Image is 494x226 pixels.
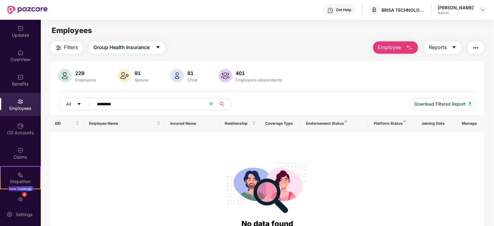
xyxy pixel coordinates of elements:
th: Relationship [220,115,261,132]
button: Allcaret-down [58,98,96,110]
span: Reports [429,44,447,51]
img: svg+xml;base64,PHN2ZyBpZD0iRW1wbG95ZWVzIiB4bWxucz0iaHR0cDovL3d3dy53My5vcmcvMjAwMC9zdmciIHdpZHRoPS... [17,98,23,105]
img: svg+xml;base64,PHN2ZyB4bWxucz0iaHR0cDovL3d3dy53My5vcmcvMjAwMC9zdmciIHhtbG5zOnhsaW5rPSJodHRwOi8vd3... [219,69,232,82]
img: svg+xml;base64,PHN2ZyB4bWxucz0iaHR0cDovL3d3dy53My5vcmcvMjAwMC9zdmciIHhtbG5zOnhsaW5rPSJodHRwOi8vd3... [170,69,184,82]
button: Filters [50,41,83,54]
img: svg+xml;base64,PHN2ZyBpZD0iQ2xhaW0iIHhtbG5zPSJodHRwOi8vd3d3LnczLm9yZy8yMDAwL3N2ZyIgd2lkdGg9IjIwIi... [17,147,23,153]
button: Group Health Insurancecaret-down [89,41,165,54]
img: svg+xml;base64,PHN2ZyBpZD0iQmVuZWZpdHMiIHhtbG5zPSJodHRwOi8vd3d3LnczLm9yZy8yMDAwL3N2ZyIgd2lkdGg9Ij... [17,74,23,80]
th: EID [50,115,84,132]
button: Employee [373,41,418,54]
div: Get Help [336,7,351,12]
img: svg+xml;base64,PHN2ZyB4bWxucz0iaHR0cDovL3d3dy53My5vcmcvMjAwMC9zdmciIHhtbG5zOnhsaW5rPSJodHRwOi8vd3... [117,69,131,82]
span: Relationship [225,121,251,126]
img: New Pazcare Logo [7,6,48,14]
span: close-circle [209,101,213,107]
button: search [216,98,232,110]
th: Insured Name [165,115,219,132]
div: 229 [74,70,98,76]
button: Reportscaret-down [424,41,461,54]
div: Endorsement Status [306,121,364,126]
span: Employees [52,26,92,35]
div: 401 [235,70,284,76]
img: svg+xml;base64,PHN2ZyBpZD0iRW5kb3JzZW1lbnRzIiB4bWxucz0iaHR0cDovL3d3dy53My5vcmcvMjAwMC9zdmciIHdpZH... [17,196,23,202]
img: svg+xml;base64,PHN2ZyB4bWxucz0iaHR0cDovL3d3dy53My5vcmcvMjAwMC9zdmciIHdpZHRoPSIyNCIgaGVpZ2h0PSIyNC... [55,44,62,52]
button: Download Filtered Report [409,98,477,110]
div: Employees+dependents [235,77,284,82]
div: New Challenge [7,186,33,191]
img: svg+xml;base64,PHN2ZyB4bWxucz0iaHR0cDovL3d3dy53My5vcmcvMjAwMC9zdmciIHhtbG5zOnhsaW5rPSJodHRwOi8vd3... [58,69,72,82]
img: svg+xml;base64,PHN2ZyB4bWxucz0iaHR0cDovL3d3dy53My5vcmcvMjAwMC9zdmciIHdpZHRoPSIyNCIgaGVpZ2h0PSIyNC... [472,44,479,52]
img: svg+xml;base64,PHN2ZyB4bWxucz0iaHR0cDovL3d3dy53My5vcmcvMjAwMC9zdmciIHdpZHRoPSIyMSIgaGVpZ2h0PSIyMC... [17,172,23,178]
span: All [66,101,71,107]
div: 8 [22,192,27,197]
span: Download Filtered Report [414,101,466,107]
span: Group Health Insurance [94,44,150,51]
th: Employee Name [84,115,165,132]
div: Stepathon [1,178,40,185]
span: caret-down [77,102,81,107]
img: svg+xml;base64,PHN2ZyBpZD0iRHJvcGRvd24tMzJ4MzIiIHhtbG5zPSJodHRwOi8vd3d3LnczLm9yZy8yMDAwL3N2ZyIgd2... [480,7,485,12]
div: 91 [134,70,151,76]
div: Platform Status [374,121,411,126]
div: [PERSON_NAME] [438,5,474,10]
div: 81 [186,70,199,76]
img: svg+xml;base64,PHN2ZyB4bWxucz0iaHR0cDovL3d3dy53My5vcmcvMjAwMC9zdmciIHdpZHRoPSI4IiBoZWlnaHQ9IjgiIH... [345,120,347,123]
div: BRISA TECHNOLOGIES PRIVATE LIMITED [381,7,425,13]
div: Admin [438,10,474,15]
img: svg+xml;base64,PHN2ZyBpZD0iVXBkYXRlZCIgeG1sbnM9Imh0dHA6Ly93d3cudzMub3JnLzIwMDAvc3ZnIiB3aWR0aD0iMj... [17,25,23,31]
th: Manage [457,115,484,132]
img: svg+xml;base64,PHN2ZyBpZD0iSGVscC0zMngzMiIgeG1sbnM9Imh0dHA6Ly93d3cudzMub3JnLzIwMDAvc3ZnIiB3aWR0aD... [327,7,334,14]
span: caret-down [452,45,457,50]
span: search [216,102,228,107]
img: svg+xml;base64,PHN2ZyB4bWxucz0iaHR0cDovL3d3dy53My5vcmcvMjAwMC9zdmciIHdpZHRoPSIyODgiIGhlaWdodD0iMj... [223,155,312,218]
img: svg+xml;base64,PHN2ZyB4bWxucz0iaHR0cDovL3d3dy53My5vcmcvMjAwMC9zdmciIHdpZHRoPSI4IiBoZWlnaHQ9IjgiIH... [403,120,406,123]
div: Employees [74,77,98,82]
span: Employee Name [89,121,156,126]
div: Settings [14,211,34,218]
div: Child [186,77,199,82]
th: Coverage Type [261,115,301,132]
th: Joining Date [416,115,457,132]
span: caret-down [155,45,160,50]
img: svg+xml;base64,PHN2ZyBpZD0iU2V0dGluZy0yMHgyMCIgeG1sbnM9Imh0dHA6Ly93d3cudzMub3JnLzIwMDAvc3ZnIiB3aW... [6,211,13,218]
img: svg+xml;base64,PHN2ZyBpZD0iQ0RfQWNjb3VudHMiIGRhdGEtbmFtZT0iQ0QgQWNjb3VudHMiIHhtbG5zPSJodHRwOi8vd3... [17,123,23,129]
span: Employee [378,44,401,51]
span: Filters [64,44,78,51]
span: EID [55,121,75,126]
img: svg+xml;base64,PHN2ZyBpZD0iSG9tZSIgeG1sbnM9Imh0dHA6Ly93d3cudzMub3JnLzIwMDAvc3ZnIiB3aWR0aD0iMjAiIG... [17,50,23,56]
span: close-circle [209,102,213,106]
img: svg+xml;base64,PHN2ZyB4bWxucz0iaHR0cDovL3d3dy53My5vcmcvMjAwMC9zdmciIHhtbG5zOnhsaW5rPSJodHRwOi8vd3... [406,44,413,52]
img: svg+xml;base64,PHN2ZyB4bWxucz0iaHR0cDovL3d3dy53My5vcmcvMjAwMC9zdmciIHhtbG5zOnhsaW5rPSJodHRwOi8vd3... [469,102,472,106]
div: Spouse [134,77,151,82]
span: B [372,6,376,14]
